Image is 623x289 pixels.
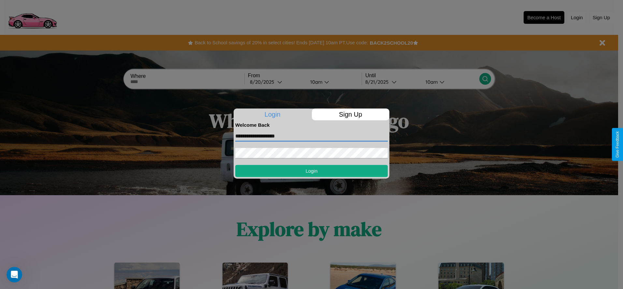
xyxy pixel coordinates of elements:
[235,165,388,177] button: Login
[312,108,390,120] p: Sign Up
[7,267,22,282] iframe: Intercom live chat
[234,108,311,120] p: Login
[615,131,620,158] div: Give Feedback
[235,122,388,128] h4: Welcome Back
